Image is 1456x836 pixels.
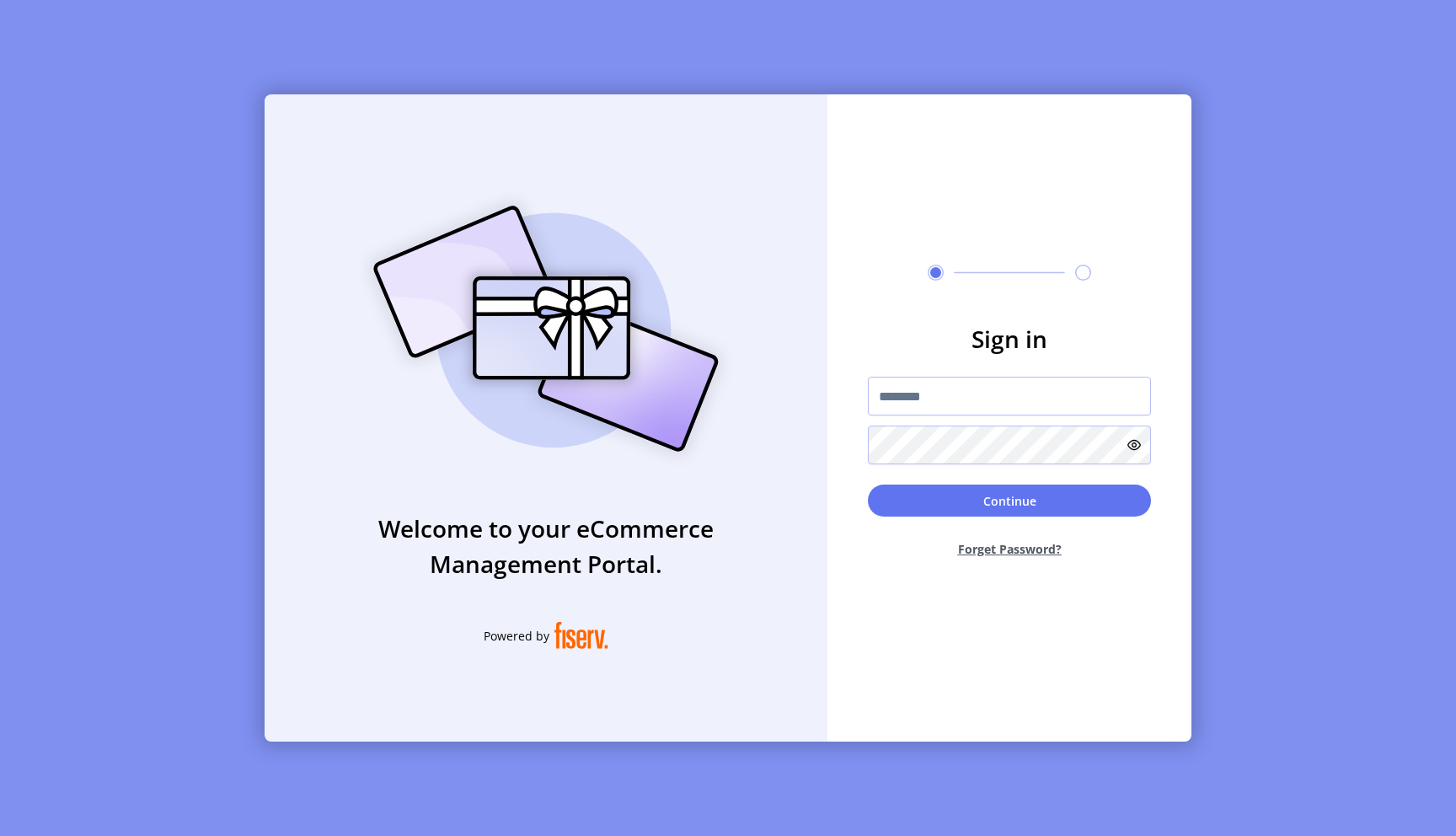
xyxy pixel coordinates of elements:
h3: Sign in [868,321,1151,356]
span: Powered by [484,627,549,645]
button: Forget Password? [868,527,1151,571]
h3: Welcome to your eCommerce Management Portal. [265,511,827,581]
button: Continue [868,485,1151,517]
img: card_Illustration.svg [348,187,744,470]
